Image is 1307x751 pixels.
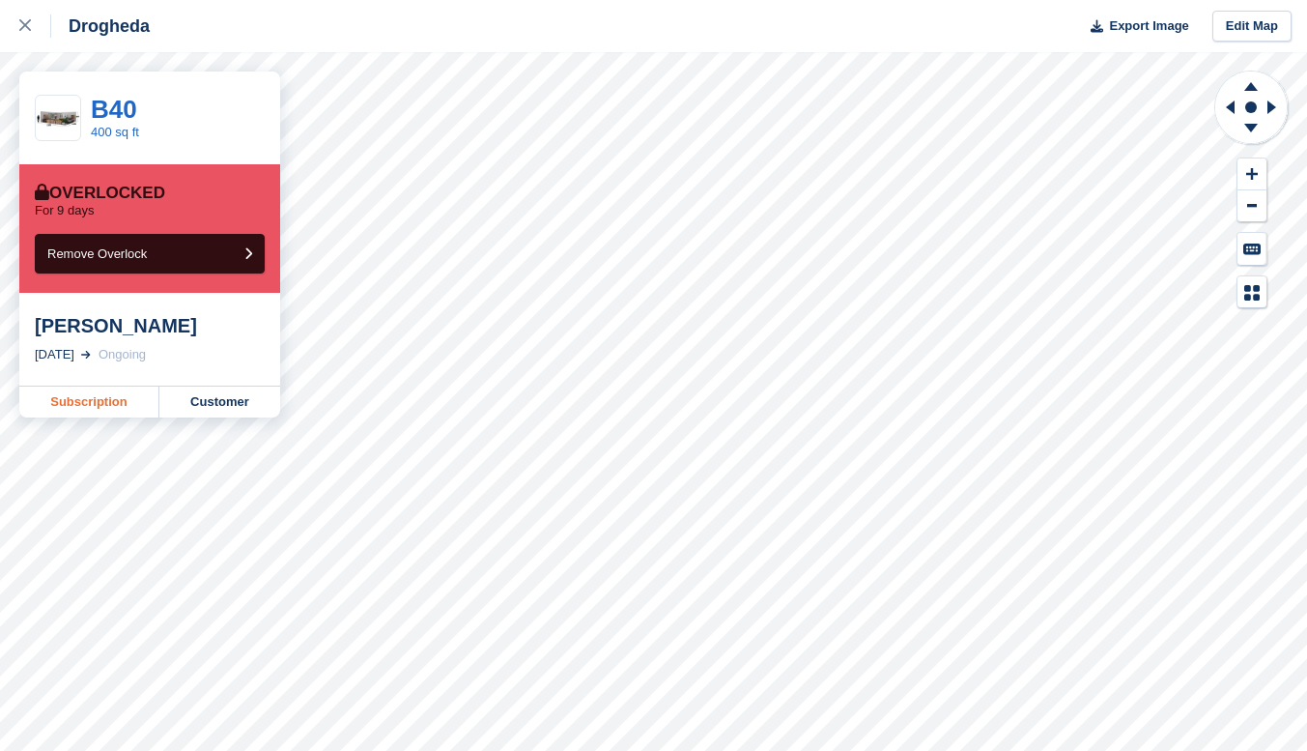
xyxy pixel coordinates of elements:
img: arrow-right-light-icn-cde0832a797a2874e46488d9cf13f60e5c3a73dbe684e267c42b8395dfbc2abf.svg [81,351,91,359]
button: Map Legend [1237,276,1266,308]
div: [DATE] [35,345,74,364]
div: Ongoing [99,345,146,364]
a: 400 sq ft [91,125,139,139]
button: Remove Overlock [35,234,265,274]
button: Zoom In [1237,159,1266,190]
button: Zoom Out [1237,190,1266,222]
div: Drogheda [51,14,150,38]
span: Export Image [1109,16,1188,36]
a: B40 [91,95,137,124]
button: Export Image [1079,11,1189,43]
div: [PERSON_NAME] [35,314,265,337]
img: 400-sqft-unit%20(1).jpg [36,101,80,135]
p: For 9 days [35,203,94,218]
a: Edit Map [1212,11,1292,43]
span: Remove Overlock [47,246,147,261]
a: Customer [159,387,280,418]
a: Subscription [19,387,159,418]
button: Keyboard Shortcuts [1237,233,1266,265]
div: Overlocked [35,184,165,203]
